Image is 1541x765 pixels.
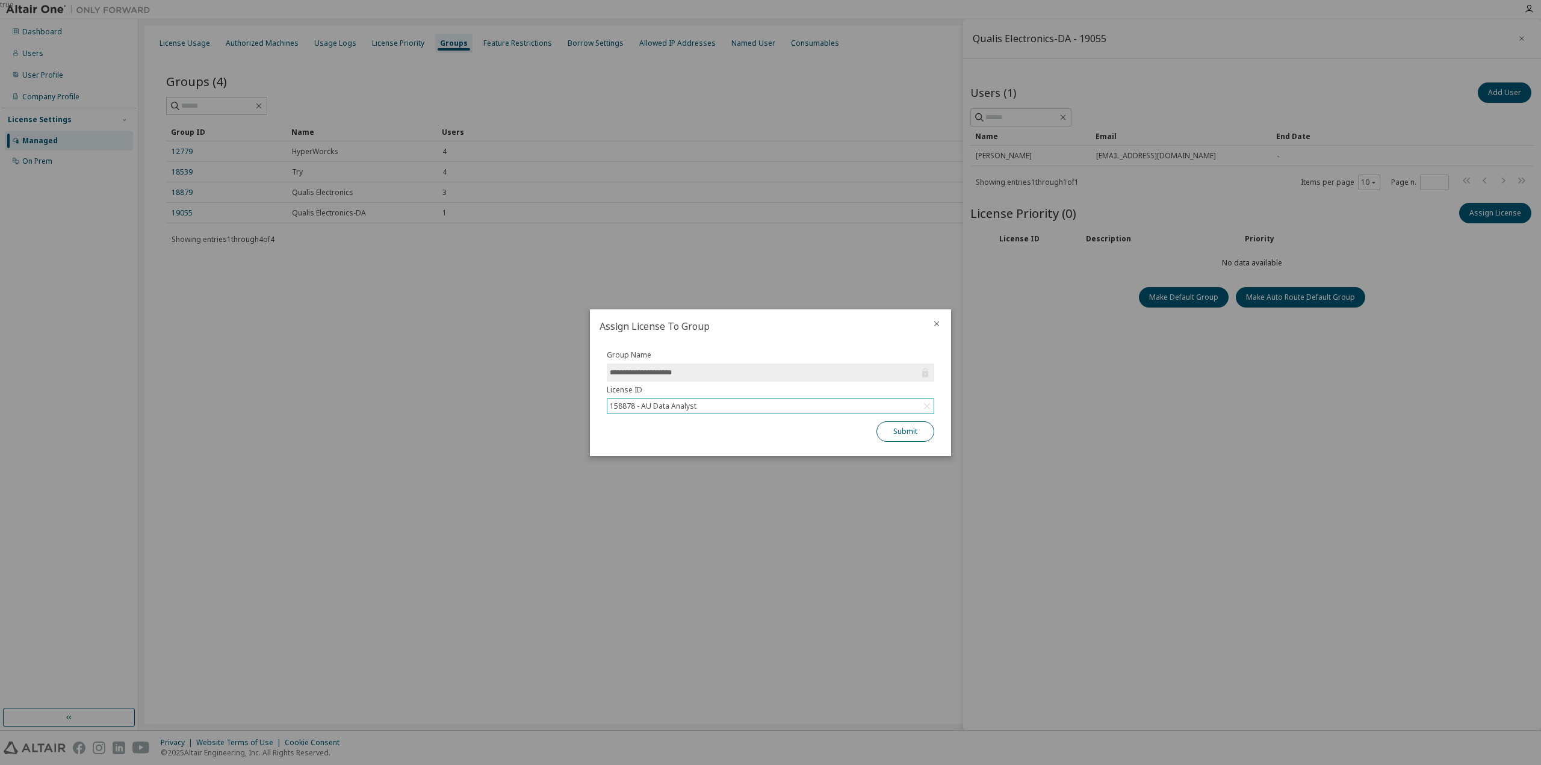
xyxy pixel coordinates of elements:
h2: Assign License To Group [590,309,922,343]
div: 158878 - AU Data Analyst [608,400,698,413]
label: License ID [607,385,934,395]
button: close [932,319,941,329]
button: Submit [876,421,934,442]
div: 158878 - AU Data Analyst [607,399,934,413]
label: Group Name [607,350,934,360]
